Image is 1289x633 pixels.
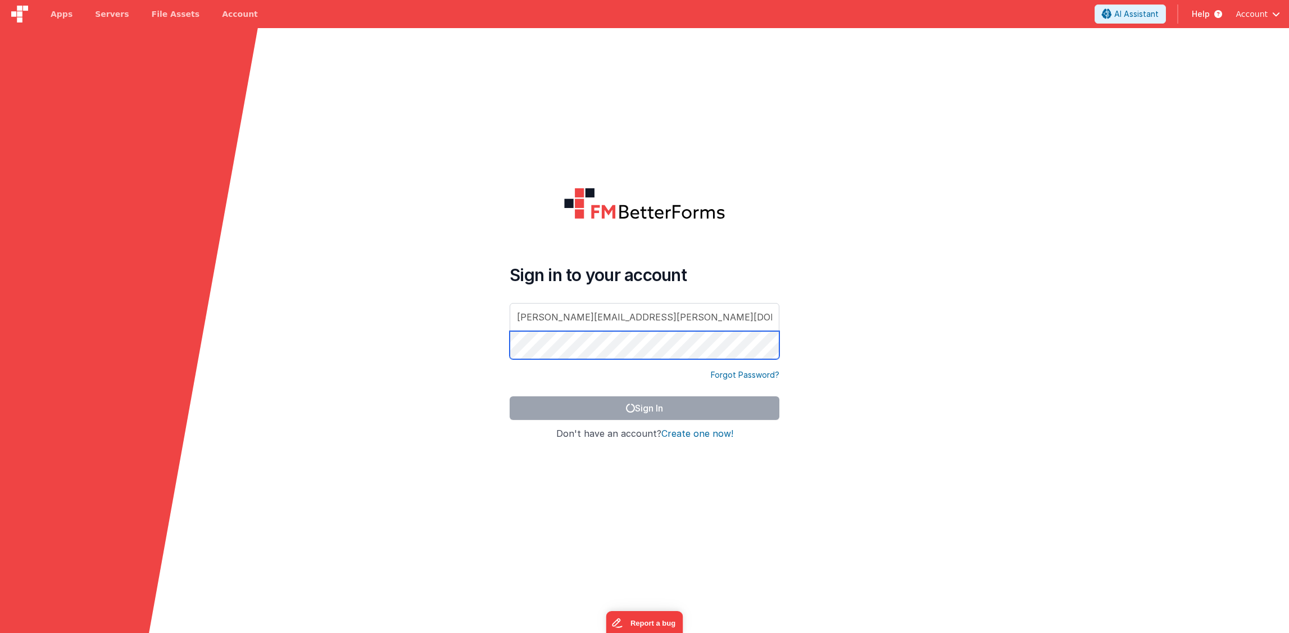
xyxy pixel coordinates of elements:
[1095,4,1166,24] button: AI Assistant
[510,396,779,420] button: Sign In
[1236,8,1280,20] button: Account
[152,8,200,20] span: File Assets
[1114,8,1159,20] span: AI Assistant
[510,429,779,439] h4: Don't have an account?
[661,429,733,439] button: Create one now!
[510,265,779,285] h4: Sign in to your account
[1236,8,1268,20] span: Account
[51,8,72,20] span: Apps
[510,303,779,331] input: Email Address
[95,8,129,20] span: Servers
[711,369,779,381] a: Forgot Password?
[1192,8,1210,20] span: Help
